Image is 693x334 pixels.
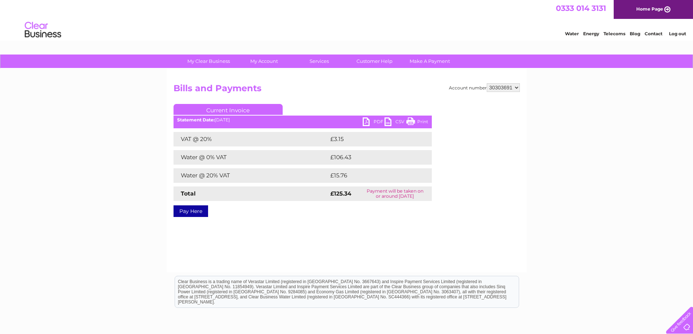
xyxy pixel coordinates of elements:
[358,186,431,201] td: Payment will be taken on or around [DATE]
[669,31,686,36] a: Log out
[363,117,385,128] a: PDF
[645,31,662,36] a: Contact
[234,55,294,68] a: My Account
[406,117,428,128] a: Print
[604,31,625,36] a: Telecoms
[24,19,61,41] img: logo.png
[328,168,417,183] td: £15.76
[385,117,406,128] a: CSV
[174,104,283,115] a: Current Invoice
[344,55,405,68] a: Customer Help
[174,117,432,122] div: [DATE]
[630,31,640,36] a: Blog
[583,31,599,36] a: Energy
[179,55,239,68] a: My Clear Business
[174,132,328,146] td: VAT @ 20%
[289,55,349,68] a: Services
[175,4,519,35] div: Clear Business is a trading name of Verastar Limited (registered in [GEOGRAPHIC_DATA] No. 3667643...
[177,117,215,122] b: Statement Date:
[400,55,460,68] a: Make A Payment
[328,132,414,146] td: £3.15
[174,83,520,97] h2: Bills and Payments
[181,190,196,197] strong: Total
[328,150,419,165] td: £106.43
[174,168,328,183] td: Water @ 20% VAT
[174,150,328,165] td: Water @ 0% VAT
[565,31,579,36] a: Water
[556,4,606,13] a: 0333 014 3131
[330,190,351,197] strong: £125.34
[174,205,208,217] a: Pay Here
[449,83,520,92] div: Account number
